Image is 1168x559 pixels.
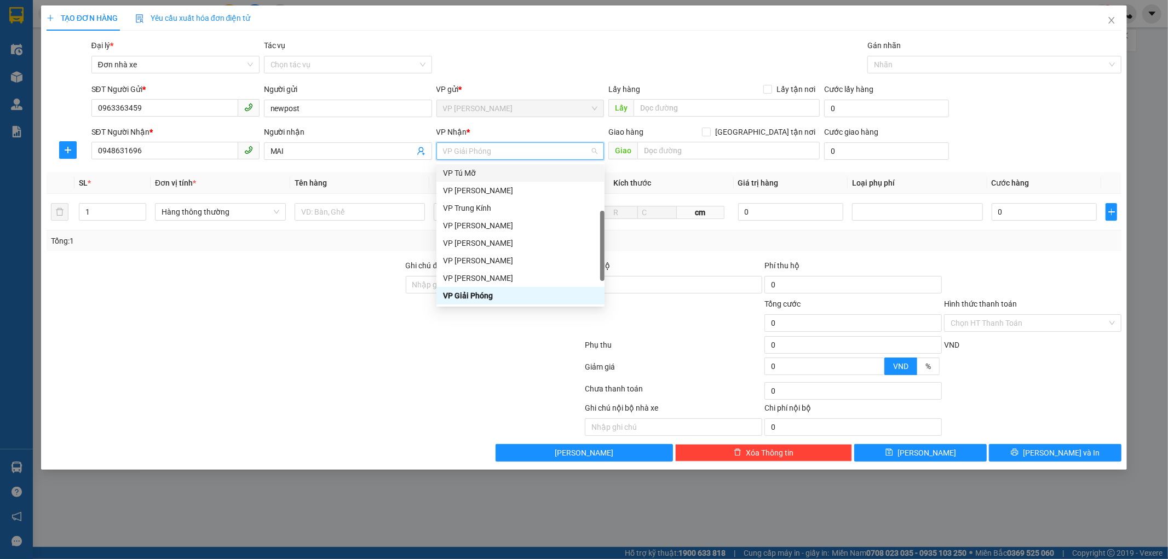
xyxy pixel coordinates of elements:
[443,237,598,249] div: VP [PERSON_NAME]
[824,128,878,136] label: Cước giao hàng
[992,178,1029,187] span: Cước hàng
[608,128,643,136] span: Giao hàng
[711,126,820,138] span: [GEOGRAPHIC_DATA] tận nơi
[944,299,1017,308] label: Hình thức thanh toán
[244,146,253,154] span: phone
[443,290,598,302] div: VP Giải Phóng
[1011,448,1019,457] span: printer
[585,418,762,436] input: Nhập ghi chú
[443,167,598,179] div: VP Tú Mỡ
[1106,208,1117,216] span: plus
[51,203,68,221] button: delete
[443,255,598,267] div: VP [PERSON_NAME]
[59,141,77,159] button: plus
[867,41,901,50] label: Gán nhãn
[295,178,327,187] span: Tên hàng
[738,203,843,221] input: 0
[925,362,931,371] span: %
[98,56,253,73] span: Đơn nhà xe
[60,146,76,154] span: plus
[734,448,741,457] span: delete
[584,339,764,358] div: Phụ thu
[155,178,196,187] span: Đơn vị tính
[443,202,598,214] div: VP Trung Kính
[637,142,820,159] input: Dọc đường
[893,362,908,371] span: VND
[47,14,118,22] span: TẠO ĐƠN HÀNG
[496,444,673,462] button: [PERSON_NAME]
[79,178,88,187] span: SL
[264,41,286,50] label: Tác vụ
[47,14,54,22] span: plus
[443,143,598,159] span: VP Giải Phóng
[1023,447,1100,459] span: [PERSON_NAME] và In
[91,83,260,95] div: SĐT Người Gửi
[764,402,942,418] div: Chi phí nội bộ
[436,269,605,287] div: VP Nguyễn Văn Cừ
[1106,203,1118,221] button: plus
[436,217,605,234] div: VP Linh Đàm
[897,447,956,459] span: [PERSON_NAME]
[746,447,793,459] span: Xóa Thông tin
[608,142,637,159] span: Giao
[584,361,764,380] div: Giảm giá
[824,142,949,160] input: Cước giao hàng
[436,164,605,182] div: VP Tú Mỡ
[406,261,466,270] label: Ghi chú đơn hàng
[555,447,613,459] span: [PERSON_NAME]
[772,83,820,95] span: Lấy tận nơi
[443,220,598,232] div: VP [PERSON_NAME]
[436,234,605,252] div: VP Võ Chí Công
[91,126,260,138] div: SĐT Người Nhận
[406,276,583,293] input: Ghi chú đơn hàng
[594,206,638,219] input: R
[1096,5,1127,36] button: Close
[677,206,725,219] span: cm
[417,147,425,155] span: user-add
[295,203,425,221] input: VD: Bàn, Ghế
[764,260,942,276] div: Phí thu hộ
[608,85,640,94] span: Lấy hàng
[608,99,634,117] span: Lấy
[989,444,1121,462] button: printer[PERSON_NAME] và In
[944,341,959,349] span: VND
[824,100,949,117] input: Cước lấy hàng
[738,178,779,187] span: Giá trị hàng
[848,172,987,194] th: Loại phụ phí
[675,444,853,462] button: deleteXóa Thông tin
[264,83,432,95] div: Người gửi
[637,206,677,219] input: C
[585,402,762,418] div: Ghi chú nội bộ nhà xe
[824,85,873,94] label: Cước lấy hàng
[613,178,651,187] span: Kích thước
[854,444,987,462] button: save[PERSON_NAME]
[436,287,605,304] div: VP Giải Phóng
[135,14,144,23] img: icon
[764,299,801,308] span: Tổng cước
[443,100,598,117] span: VP DƯƠNG ĐÌNH NGHỆ
[135,14,251,22] span: Yêu cầu xuất hóa đơn điện tử
[91,41,113,50] span: Đại lý
[51,235,451,247] div: Tổng: 1
[244,103,253,112] span: phone
[634,99,820,117] input: Dọc đường
[1107,16,1116,25] span: close
[436,199,605,217] div: VP Trung Kính
[436,128,467,136] span: VP Nhận
[162,204,279,220] span: Hàng thông thường
[443,272,598,284] div: VP [PERSON_NAME]
[584,383,764,402] div: Chưa thanh toán
[443,185,598,197] div: VP [PERSON_NAME]
[436,83,605,95] div: VP gửi
[436,252,605,269] div: VP LÊ HỒNG PHONG
[436,182,605,199] div: VP Trần Khát Chân
[264,126,432,138] div: Người nhận
[885,448,893,457] span: save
